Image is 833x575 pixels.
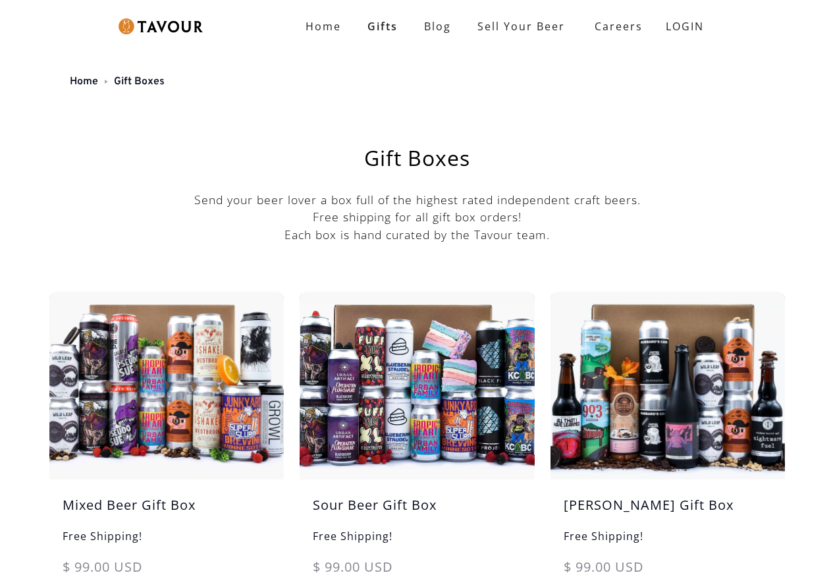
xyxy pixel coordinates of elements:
[49,495,284,528] h5: Mixed Beer Gift Box
[306,19,341,34] strong: Home
[551,495,785,528] h5: [PERSON_NAME] Gift Box
[411,13,464,40] a: Blog
[551,528,785,557] h6: Free Shipping!
[578,8,653,45] a: Careers
[653,13,717,40] a: LOGIN
[595,13,643,40] strong: Careers
[300,495,534,528] h5: Sour Beer Gift Box
[49,528,284,557] h6: Free Shipping!
[300,528,534,557] h6: Free Shipping!
[292,13,354,40] a: Home
[464,13,578,40] a: Sell Your Beer
[114,75,165,88] a: Gift Boxes
[354,13,411,40] a: Gifts
[82,148,752,169] h1: Gift Boxes
[70,75,98,88] a: Home
[49,191,785,243] p: Send your beer lover a box full of the highest rated independent craft beers. Free shipping for a...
